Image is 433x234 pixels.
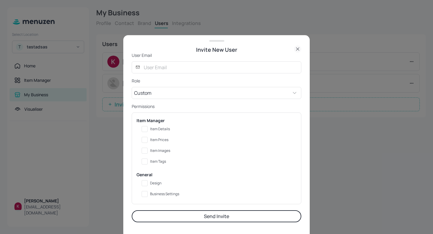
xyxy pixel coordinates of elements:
[150,159,166,164] span: Item Tags
[150,138,168,142] span: Item Prices
[132,210,301,222] button: Send Invite
[132,87,291,99] div: Custom
[132,78,301,84] p: Role
[140,61,301,73] input: User Email
[137,171,296,178] div: General
[132,45,301,54] div: Invite New User
[132,52,301,58] p: User Email
[150,181,161,185] span: Design
[150,192,179,196] span: Business Settings
[137,117,296,124] div: Item Manager
[132,103,301,109] p: Permissions
[150,149,170,153] span: Item Images
[150,127,170,131] span: Item Details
